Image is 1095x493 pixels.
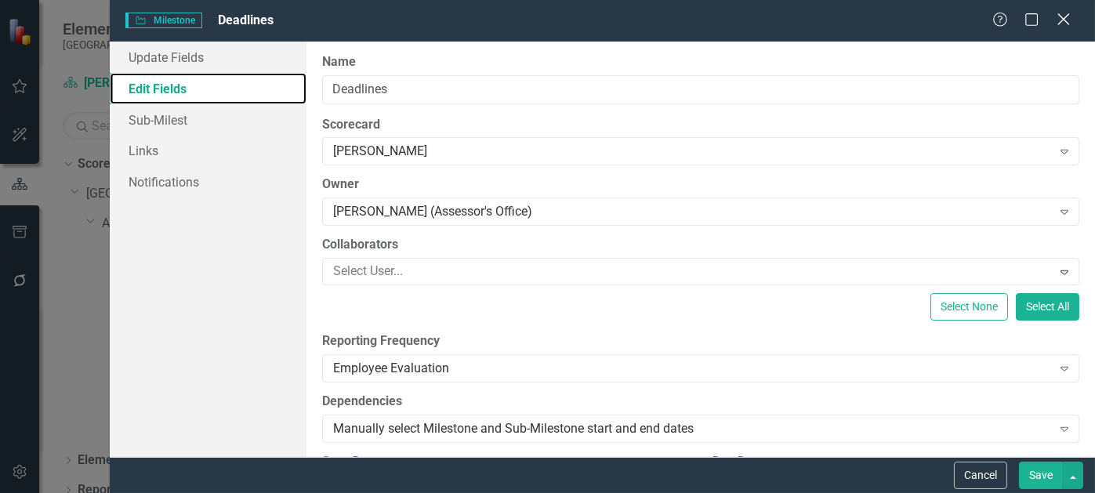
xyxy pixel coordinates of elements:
[125,13,202,28] span: Milestone
[322,176,1079,194] label: Owner
[322,75,1079,104] input: Milestone Name
[322,116,1079,134] label: Scorecard
[954,462,1007,489] button: Cancel
[333,360,1051,378] div: Employee Evaluation
[322,393,1079,411] label: Dependencies
[930,293,1008,321] button: Select None
[333,419,1051,437] div: Manually select Milestone and Sub-Milestone start and end dates
[322,236,1079,254] label: Collaborators
[1016,293,1079,321] button: Select All
[712,453,1079,471] div: Due Date
[110,166,306,198] a: Notifications
[322,332,1079,350] label: Reporting Frequency
[110,135,306,166] a: Links
[110,104,306,136] a: Sub-Milest
[110,73,306,104] a: Edit Fields
[333,203,1051,221] div: [PERSON_NAME] (Assessor's Office)
[322,53,1079,71] label: Name
[110,42,306,73] a: Update Fields
[218,13,274,27] span: Deadlines
[1019,462,1063,489] button: Save
[322,453,689,471] div: Start Date
[333,143,1051,161] div: [PERSON_NAME]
